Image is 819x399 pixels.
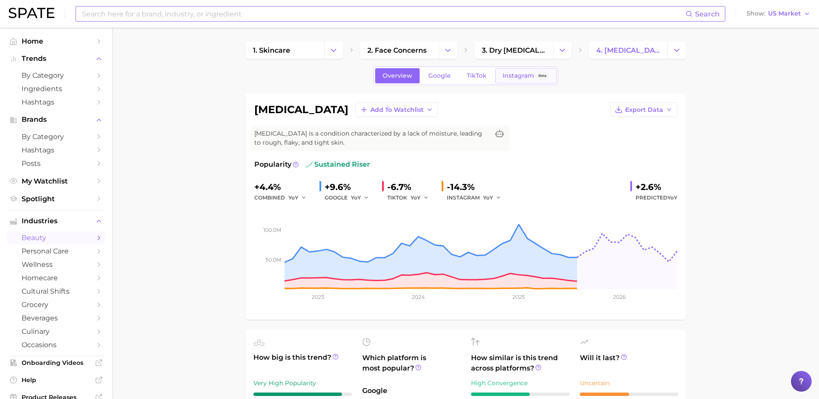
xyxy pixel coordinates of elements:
a: Overview [375,68,420,83]
span: culinary [22,327,91,336]
span: 2. face concerns [367,46,427,54]
span: YoY [288,194,298,201]
a: grocery [7,298,105,311]
div: INSTAGRAM [447,193,507,203]
button: Change Category [324,41,343,59]
span: Predicted [636,193,677,203]
span: grocery [22,301,91,309]
span: wellness [22,260,91,269]
div: Uncertain [580,378,678,388]
span: 3. dry [MEDICAL_DATA] [482,46,546,54]
span: sustained riser [306,159,370,170]
a: personal care [7,244,105,258]
img: sustained riser [306,161,313,168]
span: Brands [22,116,91,123]
span: How similar is this trend across platforms? [471,353,569,374]
span: Instagram [503,72,534,79]
a: Posts [7,157,105,170]
span: Beta [538,72,547,79]
span: by Category [22,133,91,141]
a: 2. face concerns [360,41,439,59]
a: 3. dry [MEDICAL_DATA] [474,41,553,59]
span: YoY [667,194,677,201]
div: -6.7% [387,180,435,194]
span: Which platform is most popular? [362,353,461,381]
span: Home [22,37,91,45]
span: TikTok [467,72,487,79]
a: by Category [7,69,105,82]
span: Spotlight [22,195,91,203]
span: personal care [22,247,91,255]
span: Google [428,72,451,79]
input: Search here for a brand, industry, or ingredient [81,6,686,21]
a: Google [421,68,458,83]
a: 4. [MEDICAL_DATA] [589,41,667,59]
div: GOOGLE [325,193,375,203]
h1: [MEDICAL_DATA] [254,104,348,115]
span: Posts [22,159,91,168]
a: Spotlight [7,192,105,206]
span: My Watchlist [22,177,91,185]
button: Add to Watchlist [355,102,438,117]
a: Ingredients [7,82,105,95]
div: High Convergence [471,378,569,388]
a: Help [7,374,105,386]
a: Hashtags [7,143,105,157]
button: YoY [288,193,307,203]
a: Onboarding Videos [7,356,105,369]
span: Google [362,386,461,396]
div: 9 / 10 [253,393,352,396]
button: Industries [7,215,105,228]
a: by Category [7,130,105,143]
span: Export Data [625,106,663,114]
div: Very High Popularity [253,378,352,388]
img: SPATE [9,8,54,18]
a: Home [7,35,105,48]
button: Change Category [439,41,457,59]
div: +9.6% [325,180,375,194]
tspan: 2025 [512,294,525,300]
button: Trends [7,52,105,65]
button: Change Category [553,41,572,59]
button: Brands [7,113,105,126]
a: Hashtags [7,95,105,109]
tspan: 2024 [411,294,424,300]
a: beverages [7,311,105,325]
a: InstagramBeta [495,68,557,83]
tspan: 2023 [312,294,324,300]
span: Hashtags [22,98,91,106]
span: homecare [22,274,91,282]
span: beverages [22,314,91,322]
span: How big is this trend? [253,352,352,374]
div: TIKTOK [387,193,435,203]
span: Add to Watchlist [370,106,424,114]
button: Export Data [610,102,677,117]
span: Hashtags [22,146,91,154]
span: beauty [22,234,91,242]
a: My Watchlist [7,174,105,188]
button: YoY [351,193,370,203]
span: [MEDICAL_DATA] is a condition characterized by a lack of moisture, leading to rough, flaky, and t... [254,129,489,147]
div: -14.3% [447,180,507,194]
div: 6 / 10 [471,393,569,396]
span: 1. skincare [253,46,290,54]
span: Industries [22,217,91,225]
span: YoY [411,194,421,201]
span: US Market [768,11,801,16]
span: YoY [351,194,361,201]
span: Show [746,11,765,16]
span: 4. [MEDICAL_DATA] [596,46,660,54]
a: beauty [7,231,105,244]
button: YoY [483,193,502,203]
span: Trends [22,55,91,63]
a: 1. skincare [246,41,324,59]
a: TikTok [459,68,494,83]
div: combined [254,193,313,203]
span: Onboarding Videos [22,359,91,367]
span: Overview [383,72,412,79]
button: Change Category [667,41,686,59]
span: Ingredients [22,85,91,93]
span: Popularity [254,159,291,170]
a: cultural shifts [7,285,105,298]
button: ShowUS Market [744,8,813,19]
